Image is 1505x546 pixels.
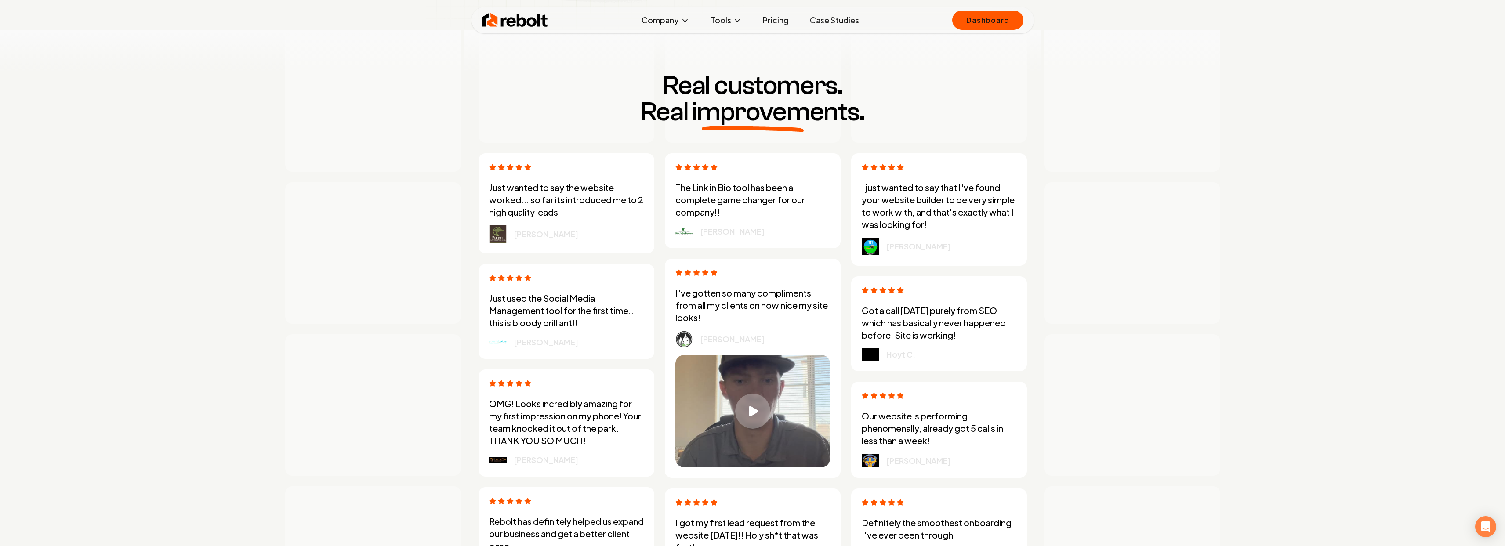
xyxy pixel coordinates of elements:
[675,331,693,348] img: logo
[862,238,879,255] img: logo
[862,304,1016,341] p: Got a call [DATE] purely from SEO which has basically never happened before. Site is working!
[675,228,693,235] img: logo
[489,181,644,218] p: Just wanted to say the website worked... so far its introduced me to 2 high quality leads
[862,410,1016,447] p: Our website is performing phenomenally, already got 5 calls in less than a week!
[862,181,1016,231] p: I just wanted to say that I've found your website builder to be very simple to work with, and tha...
[489,340,507,344] img: logo
[489,457,507,463] img: logo
[862,348,879,361] img: logo
[514,336,578,348] p: [PERSON_NAME]
[514,454,578,466] p: [PERSON_NAME]
[489,292,644,329] p: Just used the Social Media Management tool for the first time... this is bloody brilliant!!
[641,99,864,125] span: Real improvements.
[700,225,765,238] p: [PERSON_NAME]
[803,11,866,29] a: Case Studies
[886,455,951,467] p: [PERSON_NAME]
[675,287,830,324] p: I've gotten so many compliments from all my clients on how nice my site looks!
[1475,516,1496,537] div: Open Intercom Messenger
[704,11,749,29] button: Tools
[952,11,1023,30] a: Dashboard
[862,517,1016,541] p: Definitely the smoothest onboarding I've ever been through
[700,333,765,345] p: [PERSON_NAME]
[482,11,548,29] img: Rebolt Logo
[471,72,1034,125] h3: Real customers.
[675,181,830,218] p: The Link in Bio tool has been a complete game changer for our company!!
[756,11,796,29] a: Pricing
[675,355,830,467] button: Play video
[514,228,578,240] p: [PERSON_NAME]
[489,225,507,243] img: logo
[635,11,696,29] button: Company
[886,348,915,361] p: Hoyt C.
[886,240,951,253] p: [PERSON_NAME]
[862,454,879,467] img: logo
[489,398,644,447] p: OMG! Looks incredibly amazing for my first impression on my phone! Your team knocked it out of th...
